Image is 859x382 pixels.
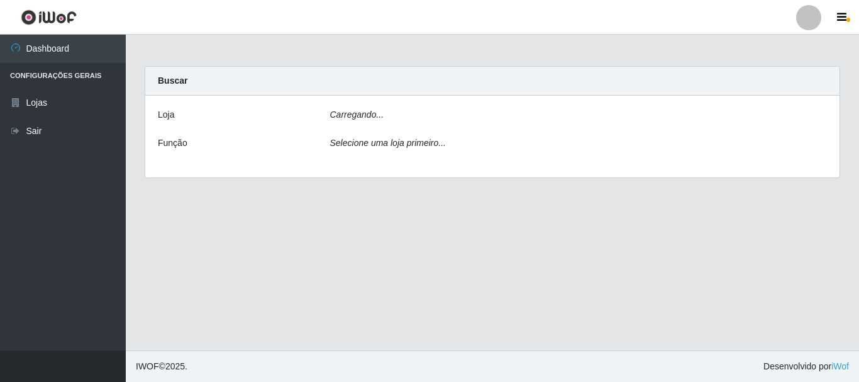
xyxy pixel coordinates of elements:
[158,108,174,121] label: Loja
[136,361,159,371] span: IWOF
[831,361,849,371] a: iWof
[158,76,187,86] strong: Buscar
[330,110,384,120] i: Carregando...
[21,9,77,25] img: CoreUI Logo
[763,360,849,373] span: Desenvolvido por
[136,360,187,373] span: © 2025 .
[330,138,446,148] i: Selecione uma loja primeiro...
[158,137,187,150] label: Função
